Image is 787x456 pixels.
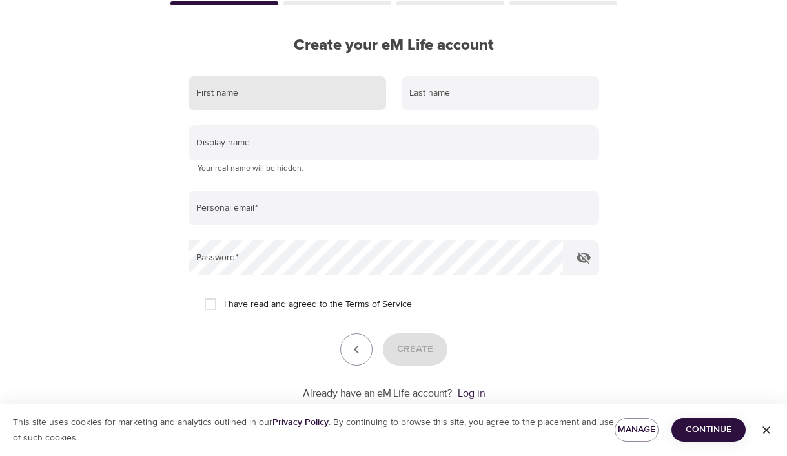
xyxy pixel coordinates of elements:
keeper-lock: Open Keeper Popup [363,85,378,100]
p: Your real name will be hidden. [198,162,590,175]
button: Continue [671,418,746,442]
span: Continue [682,422,735,438]
a: Log in [458,387,485,400]
h2: Create your eM Life account [168,36,620,55]
p: Already have an eM Life account? [303,386,453,401]
a: Privacy Policy [272,417,329,428]
button: Manage [615,418,659,442]
a: Terms of Service [345,298,412,311]
span: I have read and agreed to the [224,298,412,311]
span: Manage [625,422,648,438]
